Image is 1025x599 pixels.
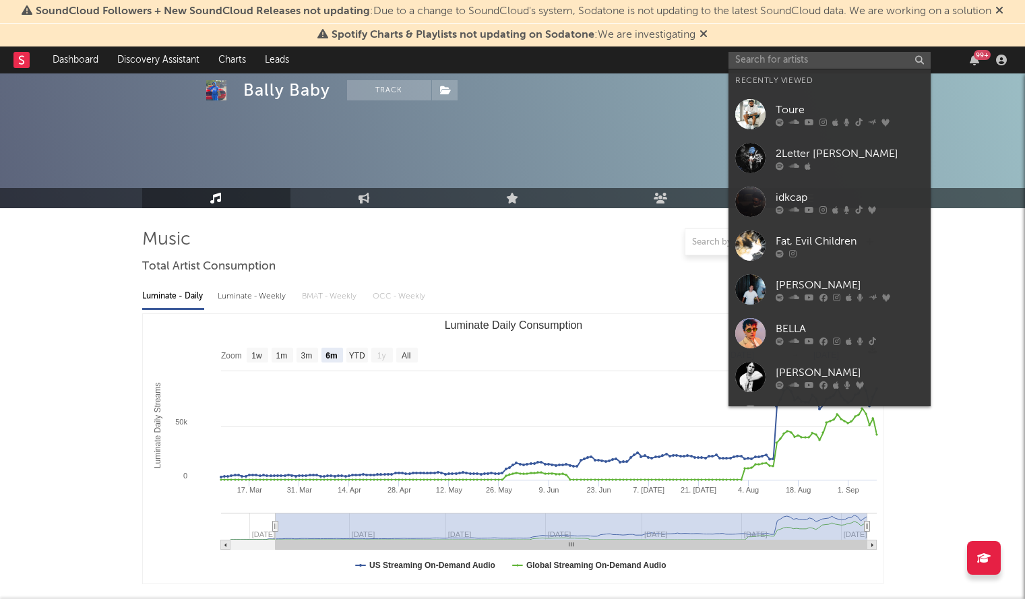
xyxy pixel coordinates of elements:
[728,136,931,180] a: 2Letter [PERSON_NAME]
[738,486,759,494] text: 4. Aug
[728,399,931,443] a: Rekover Jet
[970,55,979,65] button: 99+
[377,351,385,360] text: 1y
[586,486,611,494] text: 23. Jun
[332,30,594,40] span: Spotify Charts & Playlists not updating on Sodatone
[435,486,462,494] text: 12. May
[444,319,582,331] text: Luminate Daily Consumption
[221,351,242,360] text: Zoom
[36,6,991,17] span: : Due to a change to SoundCloud's system, Sodatone is not updating to the latest SoundCloud data....
[700,30,708,40] span: Dismiss
[36,6,370,17] span: SoundCloud Followers + New SoundCloud Releases not updating
[776,321,924,337] div: BELLA
[728,224,931,267] a: Fat, Evil Children
[633,486,664,494] text: 7. [DATE]
[681,486,716,494] text: 21. [DATE]
[152,383,162,468] text: Luminate Daily Streams
[369,561,495,570] text: US Streaming On-Demand Audio
[237,486,262,494] text: 17. Mar
[332,30,695,40] span: : We are investigating
[337,486,361,494] text: 14. Apr
[728,92,931,136] a: Toure
[776,365,924,381] div: [PERSON_NAME]
[995,6,1003,17] span: Dismiss
[142,259,276,275] span: Total Artist Consumption
[142,285,204,308] div: Luminate - Daily
[526,561,666,570] text: Global Streaming On-Demand Audio
[286,486,312,494] text: 31. Mar
[974,50,991,60] div: 99 +
[735,73,924,89] div: Recently Viewed
[251,351,262,360] text: 1w
[218,285,288,308] div: Luminate - Weekly
[255,46,299,73] a: Leads
[728,311,931,355] a: BELLA
[347,80,431,100] button: Track
[325,351,337,360] text: 6m
[276,351,287,360] text: 1m
[776,277,924,293] div: [PERSON_NAME]
[209,46,255,73] a: Charts
[776,102,924,118] div: Toure
[243,80,330,100] div: Bally Baby
[837,486,859,494] text: 1. Sep
[776,233,924,249] div: Fat, Evil Children
[175,418,187,426] text: 50k
[776,146,924,162] div: 2Letter [PERSON_NAME]
[728,355,931,399] a: [PERSON_NAME]
[728,180,931,224] a: idkcap
[728,52,931,69] input: Search for artists
[43,46,108,73] a: Dashboard
[538,486,559,494] text: 9. Jun
[108,46,209,73] a: Discovery Assistant
[728,267,931,311] a: [PERSON_NAME]
[348,351,365,360] text: YTD
[685,237,828,248] input: Search by song name or URL
[387,486,410,494] text: 28. Apr
[776,189,924,206] div: idkcap
[785,486,810,494] text: 18. Aug
[143,314,883,584] svg: Luminate Daily Consumption
[183,472,187,480] text: 0
[301,351,312,360] text: 3m
[485,486,512,494] text: 26. May
[402,351,410,360] text: All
